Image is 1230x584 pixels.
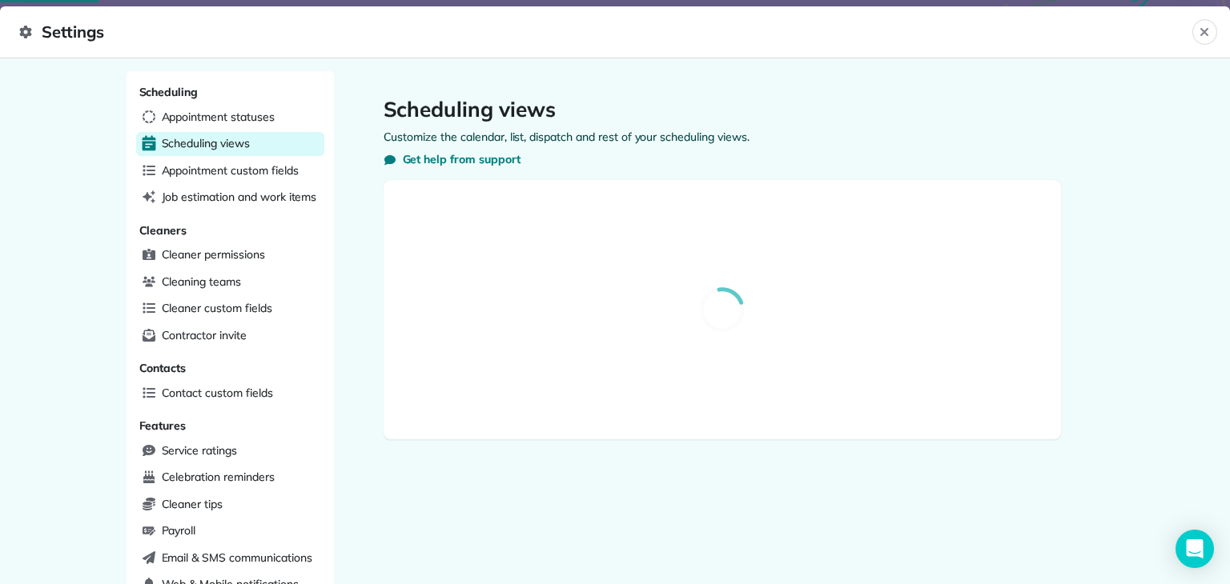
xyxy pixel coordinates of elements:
span: Contact custom fields [162,385,273,401]
a: Job estimation and work items [136,186,324,210]
span: Cleaner tips [162,496,223,512]
a: Celebration reminders [136,466,324,490]
a: Appointment statuses [136,106,324,130]
span: Get help from support [403,151,521,167]
span: Celebration reminders [162,469,275,485]
a: Cleaner permissions [136,243,324,267]
span: Cleaner permissions [162,246,265,262]
a: Email & SMS communications [136,546,324,570]
a: Contact custom fields [136,382,324,406]
span: Cleaner custom fields [162,300,272,316]
span: Job estimation and work items [162,189,317,205]
span: Features [139,418,187,433]
span: Cleaners [139,223,187,238]
span: Scheduling views [162,135,250,151]
span: Contractor invite [162,327,247,343]
span: Settings [19,19,1192,45]
button: Get help from support [384,151,521,167]
a: Cleaner custom fields [136,297,324,321]
button: Close [1192,19,1217,45]
a: Appointment custom fields [136,159,324,183]
span: Appointment custom fields [162,162,299,178]
h1: Scheduling views [384,97,1061,122]
p: Customize the calendar, list, dispatch and rest of your scheduling views. [384,129,1061,145]
a: Cleaning teams [136,270,324,294]
span: Cleaning teams [162,274,241,290]
span: Contacts [139,361,187,375]
span: Appointment statuses [162,109,275,125]
span: Scheduling [139,85,199,99]
a: Cleaner tips [136,493,324,517]
span: Payroll [162,522,196,538]
div: Open Intercom Messenger [1176,530,1214,568]
a: Payroll [136,519,324,543]
span: Service ratings [162,442,237,458]
span: Email & SMS communications [162,550,312,566]
a: Service ratings [136,439,324,463]
a: Contractor invite [136,324,324,348]
a: Scheduling views [136,132,324,156]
